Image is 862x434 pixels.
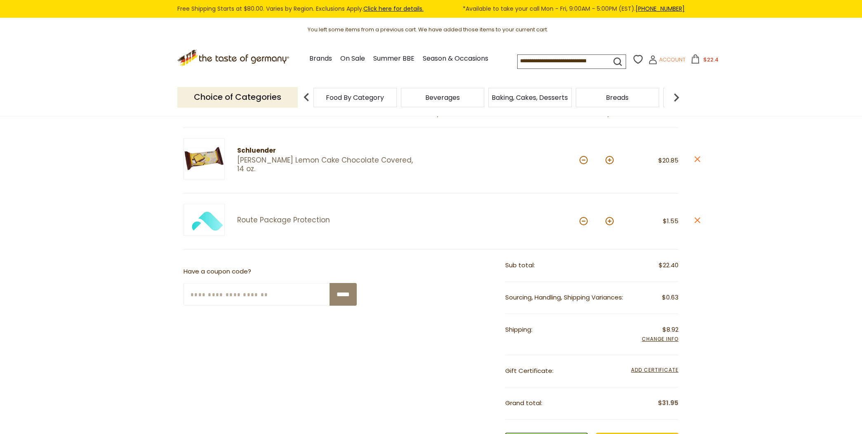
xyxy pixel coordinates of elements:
div: Options [431,108,579,117]
a: [PERSON_NAME] Lemon Cake Chocolate Covered, 14 oz. [237,156,417,174]
a: Season & Occasions [423,53,488,64]
img: Green Package Protection [184,204,225,236]
img: next arrow [668,89,685,106]
button: $22.4 [687,54,722,67]
span: Grand total: [505,399,542,407]
div: Product Info [184,108,431,117]
p: Have a coupon code? [184,267,357,277]
div: Schluender [237,146,417,156]
img: previous arrow [298,89,315,106]
a: Food By Category [326,94,384,101]
span: $0.63 [662,292,678,303]
span: Gift Certificate: [505,366,553,375]
a: Brands [309,53,332,64]
span: $22.4 [703,56,718,64]
span: Shipping: [505,325,532,334]
a: Breads [606,94,629,101]
span: Account [659,56,685,64]
a: Beverages [425,94,460,101]
a: Baking, Cakes, Desserts [492,94,568,101]
p: Choice of Categories [177,87,298,107]
span: $31.95 [658,398,678,408]
div: Quantity [579,108,629,117]
a: Summer BBE [373,53,415,64]
span: $22.40 [659,260,678,271]
a: Account [648,55,685,67]
a: Route Package Protection [237,216,417,224]
img: Schluender Lemon Cake Chocolate Covered [184,138,225,179]
span: $8.92 [662,325,678,335]
span: Sourcing, Handling, Shipping Variances: [505,293,623,302]
span: $20.85 [658,156,678,165]
span: *Available to take your call Mon - Fri, 9:00AM - 5:00PM (EST). [463,4,685,14]
div: Free Shipping Starts at $80.00. Varies by Region. Exclusions Apply. [177,4,685,14]
span: Add Certificate [631,366,678,375]
span: $1.55 [663,217,678,225]
a: [PHONE_NUMBER] [636,5,685,13]
a: On Sale [340,53,365,64]
span: Sub total: [505,261,535,269]
a: Click here for details. [363,5,424,13]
